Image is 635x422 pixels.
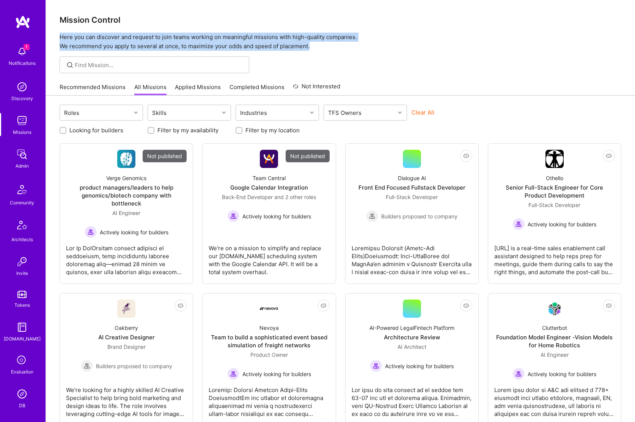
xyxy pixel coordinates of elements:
div: Google Calendar Integration [230,184,308,191]
img: Actively looking for builders [512,218,525,230]
a: Company LogoOakberryAI Creative DesignerBrand Designer Builders proposed to companyBuilders propo... [66,300,187,419]
span: AI Engineer [541,351,569,358]
div: Othello [546,174,563,182]
a: All Missions [134,83,167,96]
img: Actively looking for builders [227,210,239,222]
label: Filter by my location [245,126,300,134]
div: [URL] is a real-time sales enablement call assistant designed to help reps prep for meetings, gui... [494,238,615,276]
a: Company LogoNevoyaTeam to build a sophisticated event based simulation of freight networksProduct... [209,300,329,419]
span: Actively looking for builders [242,212,311,220]
span: Builders proposed to company [381,212,457,220]
div: Team Central [253,174,286,182]
span: Actively looking for builders [385,362,454,370]
div: Admin [16,162,29,170]
div: Team to build a sophisticated event based simulation of freight networks [209,333,329,349]
i: icon EyeClosed [463,153,469,159]
div: Invite [16,269,28,277]
div: TFS Owners [326,107,363,118]
span: Brand Designer [107,344,146,350]
div: AI Creative Designer [98,333,155,341]
img: Invite [14,254,30,269]
a: AI-Powered LegalFintech PlatformArchitecture ReviewAI Architect Actively looking for buildersActi... [352,300,472,419]
i: icon Chevron [398,111,402,115]
div: [DOMAIN_NAME] [4,335,41,343]
a: Company LogoClutterbotFoundation Model Engineer -Vision Models for Home RoboticsAI Engineer Activ... [494,300,615,419]
a: Not publishedCompany LogoTeam CentralGoogle Calendar IntegrationBack-End Developer and 2 other ro... [209,150,329,278]
div: Architects [11,235,33,243]
img: logo [15,15,30,29]
div: Architecture Review [384,333,440,341]
i: icon EyeClosed [606,153,612,159]
div: We're on a mission to simplify and replace our [DOMAIN_NAME] scheduling system with the Google Ca... [209,238,329,276]
span: Actively looking for builders [528,370,596,378]
span: Full-Stack Developer [528,202,580,208]
a: Completed Missions [229,83,284,96]
a: Dialogue AIFront End Focused Fullstack DeveloperFull-Stack Developer Builders proposed to company... [352,150,472,278]
i: icon SelectionTeam [15,353,29,368]
label: Looking for builders [69,126,123,134]
button: Clear All [412,108,434,116]
img: guide book [14,320,30,335]
span: Actively looking for builders [100,228,168,236]
div: Clutterbot [542,324,567,332]
i: icon SearchGrey [66,61,74,69]
img: Company Logo [260,150,278,168]
span: Actively looking for builders [528,220,596,228]
p: Here you can discover and request to join teams working on meaningful missions with high-quality ... [60,33,621,51]
i: icon EyeClosed [178,303,184,309]
img: Actively looking for builders [85,226,97,238]
img: Actively looking for builders [227,368,239,380]
img: Builders proposed to company [81,360,93,372]
div: Community [10,199,34,207]
img: Company Logo [545,150,564,168]
span: Product Owner [250,351,288,358]
div: product managers/leaders to help genomics/biotech company with bottleneck [66,184,187,207]
img: Company Logo [117,150,135,168]
span: and 2 other roles [274,194,316,200]
span: Builders proposed to company [96,362,172,370]
div: Loremip: Dolorsi Ametcon Adipi-Elits DoeiusmodtEm inc utlabor et doloremagna aliquaenimad mi veni... [209,380,329,418]
div: Not published [286,150,330,162]
i: icon EyeClosed [463,303,469,309]
div: DB [19,402,25,409]
img: discovery [14,79,30,94]
div: Roles [62,107,81,118]
div: Dialogue AI [398,174,426,182]
img: Company Logo [545,300,564,318]
div: Lor Ip DolOrsitam consect adipisci el seddoeiusm, temp incididuntu laboree doloremag aliq—enimad ... [66,238,187,276]
a: Not publishedCompany LogoVerge Genomicsproduct managers/leaders to help genomics/biotech company ... [66,150,187,278]
span: 1 [24,44,30,50]
a: Recommended Missions [60,83,126,96]
div: Senior Full-Stack Engineer for Core Product Development [494,184,615,199]
img: Company Logo [260,307,278,310]
div: Loremipsu Dolorsit (Ametc-Adi Elits)Doeiusmodt: Inci-UtlaBoree dol MagnAa’en adminim v Quisnostr ... [352,238,472,276]
img: Community [13,180,31,199]
img: Admin Search [14,386,30,402]
div: Not published [143,150,187,162]
div: Skills [150,107,168,118]
div: Industries [238,107,269,118]
input: Find Mission... [75,61,244,69]
img: admin teamwork [14,147,30,162]
div: Notifications [9,59,36,67]
img: Actively looking for builders [512,368,525,380]
span: Actively looking for builders [242,370,311,378]
span: AI Engineer [112,210,140,216]
div: Missions [13,128,31,136]
div: Foundation Model Engineer -Vision Models for Home Robotics [494,333,615,349]
a: Not Interested [293,82,340,96]
div: Front End Focused Fullstack Developer [358,184,465,191]
div: Verge Genomics [106,174,146,182]
label: Filter by my availability [157,126,218,134]
i: icon EyeClosed [606,303,612,309]
a: Company LogoOthelloSenior Full-Stack Engineer for Core Product DevelopmentFull-Stack Developer Ac... [494,150,615,278]
div: Tokens [14,301,30,309]
i: icon Chevron [310,111,314,115]
div: AI-Powered LegalFintech Platform [369,324,454,332]
img: teamwork [14,113,30,128]
i: icon Chevron [134,111,138,115]
i: icon Chevron [222,111,226,115]
img: Architects [13,217,31,235]
img: Builders proposed to company [366,210,378,222]
div: Discovery [11,94,33,102]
